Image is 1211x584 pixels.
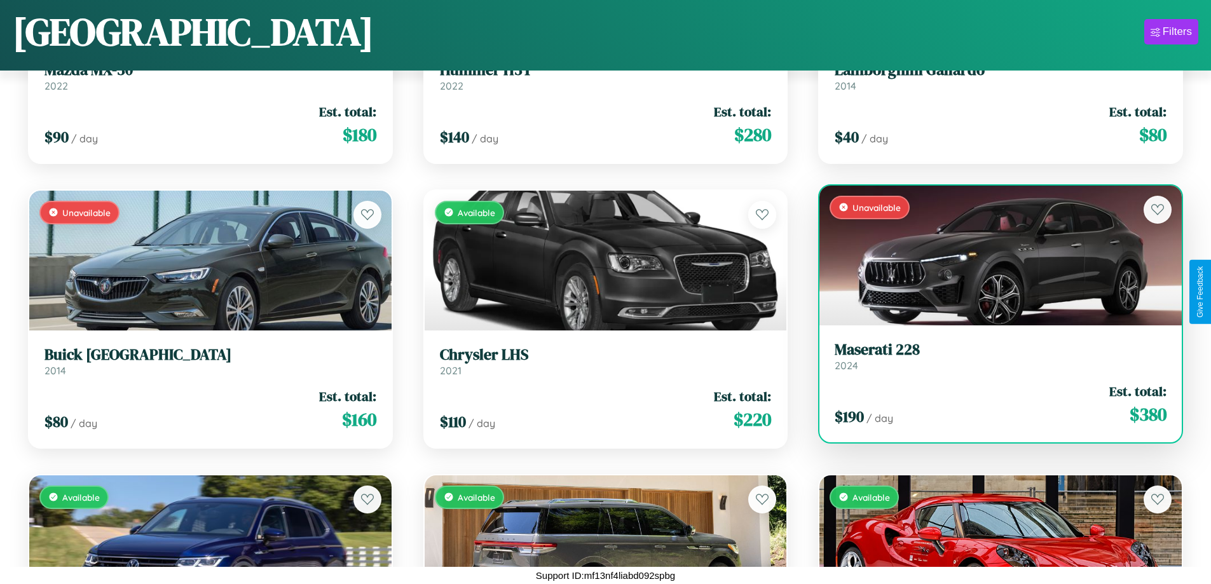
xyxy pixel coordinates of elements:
[835,61,1167,79] h3: Lamborghini Gallardo
[1130,402,1167,427] span: $ 380
[458,492,495,503] span: Available
[734,407,771,432] span: $ 220
[469,417,495,430] span: / day
[440,346,772,364] h3: Chrysler LHS
[440,61,772,92] a: Hummer H3T2022
[319,102,376,121] span: Est. total:
[440,346,772,377] a: Chrysler LHS2021
[734,122,771,147] span: $ 280
[1144,19,1198,44] button: Filters
[13,6,374,58] h1: [GEOGRAPHIC_DATA]
[1139,122,1167,147] span: $ 80
[458,207,495,218] span: Available
[835,359,858,372] span: 2024
[835,406,864,427] span: $ 190
[44,346,376,377] a: Buick [GEOGRAPHIC_DATA]2014
[71,132,98,145] span: / day
[44,61,376,79] h3: Mazda MX-30
[440,364,462,377] span: 2021
[1109,382,1167,400] span: Est. total:
[536,567,675,584] p: Support ID: mf13nf4liabd092spbg
[835,341,1167,372] a: Maserati 2282024
[440,126,469,147] span: $ 140
[1196,266,1205,318] div: Give Feedback
[866,412,893,424] span: / day
[319,387,376,405] span: Est. total:
[852,492,890,503] span: Available
[1109,102,1167,121] span: Est. total:
[44,61,376,92] a: Mazda MX-302022
[71,417,97,430] span: / day
[44,411,68,432] span: $ 80
[44,79,68,92] span: 2022
[342,407,376,432] span: $ 160
[44,364,66,377] span: 2014
[343,122,376,147] span: $ 180
[835,126,859,147] span: $ 40
[440,411,466,432] span: $ 110
[62,207,111,218] span: Unavailable
[714,387,771,405] span: Est. total:
[835,79,856,92] span: 2014
[44,126,69,147] span: $ 90
[440,79,463,92] span: 2022
[835,341,1167,359] h3: Maserati 228
[852,202,901,213] span: Unavailable
[714,102,771,121] span: Est. total:
[440,61,772,79] h3: Hummer H3T
[62,492,100,503] span: Available
[472,132,498,145] span: / day
[1163,25,1192,38] div: Filters
[861,132,888,145] span: / day
[44,346,376,364] h3: Buick [GEOGRAPHIC_DATA]
[835,61,1167,92] a: Lamborghini Gallardo2014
